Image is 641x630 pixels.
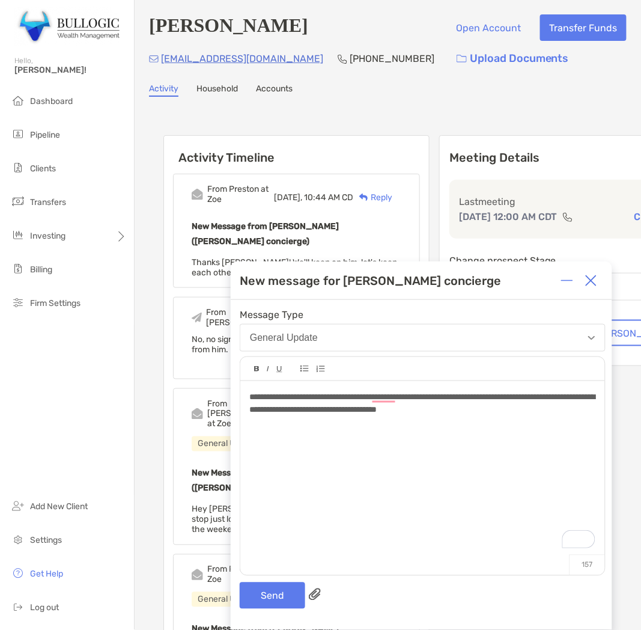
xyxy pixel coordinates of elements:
[30,96,73,106] span: Dashboard
[192,468,339,494] b: New Message from [PERSON_NAME] ([PERSON_NAME] concierge)
[192,221,339,246] b: New Message from [PERSON_NAME] ([PERSON_NAME] concierge)
[11,499,25,513] img: add_new_client icon
[240,381,605,563] div: To enrich screen reader interactions, please activate Accessibility in Grammarly extension settings
[11,228,25,242] img: investing icon
[276,366,282,373] img: Editor control icon
[256,84,293,97] a: Accounts
[30,164,56,174] span: Clients
[161,51,323,66] p: [EMAIL_ADDRESS][DOMAIN_NAME]
[240,309,606,320] span: Message Type
[561,275,573,287] img: Expand or collapse
[11,127,25,141] img: pipeline icon
[14,65,127,75] span: [PERSON_NAME]!
[149,55,159,63] img: Email Icon
[459,209,557,224] p: [DATE] 12:00 AM CDT
[164,136,429,165] h6: Activity Timeline
[240,324,606,352] button: General Update
[192,313,202,323] img: Event icon
[206,307,275,328] div: From [PERSON_NAME]
[30,265,52,275] span: Billing
[192,408,203,420] img: Event icon
[30,231,65,241] span: Investing
[192,504,390,535] span: Hey [PERSON_NAME]! Did [PERSON_NAME] finally stop just looking at the agreement and SIGNED over t...
[350,51,434,66] p: [PHONE_NUMBER]
[11,295,25,310] img: firm-settings icon
[585,275,597,287] img: Close
[250,332,318,343] div: General Update
[309,589,321,601] img: paperclip attachments
[11,566,25,581] img: get-help icon
[316,365,325,373] img: Editor control icon
[207,564,284,585] div: From Preston at Zoe
[14,5,120,48] img: Zoe Logo
[267,366,269,372] img: Editor control icon
[304,192,353,203] span: 10:44 AM CD
[254,366,260,372] img: Editor control icon
[353,191,392,204] div: Reply
[192,189,203,200] img: Event icon
[562,212,573,222] img: communication type
[300,365,309,372] img: Editor control icon
[240,583,305,609] button: Send
[192,592,264,607] div: General Update
[196,84,238,97] a: Household
[11,533,25,547] img: settings icon
[240,274,502,288] div: New message for [PERSON_NAME] concierge
[192,257,397,278] span: Thanks [PERSON_NAME]! We'll keep on him, let's keep each other posted -[PERSON_NAME]
[570,555,605,575] p: 157
[30,130,60,140] span: Pipeline
[11,194,25,209] img: transfers icon
[588,336,595,340] img: Open dropdown arrow
[11,93,25,108] img: dashboard icon
[207,399,276,429] div: From [PERSON_NAME] at Zoe
[30,603,59,613] span: Log out
[192,334,401,355] div: No, no signature yet, and we haven't heard anything from him.
[11,161,25,175] img: clients icon
[11,600,25,614] img: logout icon
[149,84,178,97] a: Activity
[207,184,274,204] div: From Preston at Zoe
[338,54,347,64] img: Phone Icon
[274,192,302,203] span: [DATE],
[11,261,25,276] img: billing icon
[149,14,308,41] h4: [PERSON_NAME]
[30,298,81,308] span: Firm Settings
[30,197,66,207] span: Transfers
[192,436,264,451] div: General Update
[447,14,530,41] button: Open Account
[449,46,577,72] a: Upload Documents
[30,502,88,512] span: Add New Client
[359,194,368,201] img: Reply icon
[30,536,62,546] span: Settings
[192,569,203,581] img: Event icon
[30,569,63,580] span: Get Help
[540,14,627,41] button: Transfer Funds
[457,55,467,63] img: button icon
